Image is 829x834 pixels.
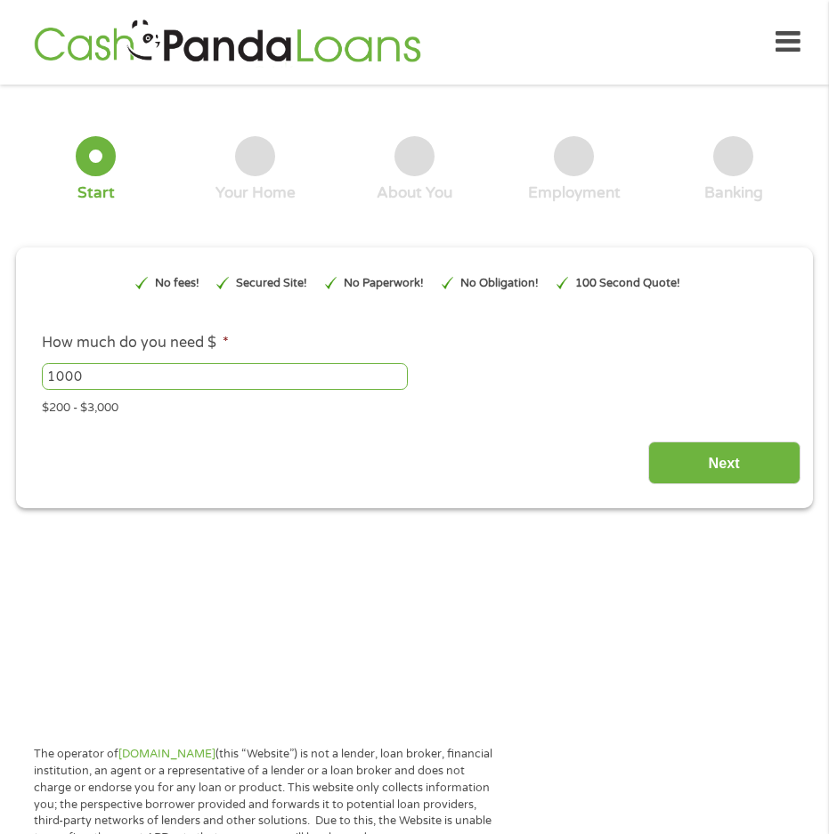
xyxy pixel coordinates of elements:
[344,275,424,292] p: No Paperwork!
[528,183,621,203] div: Employment
[460,275,539,292] p: No Obligation!
[377,183,452,203] div: About You
[42,334,229,352] label: How much do you need $
[155,275,199,292] p: No fees!
[42,393,787,417] div: $200 - $3,000
[704,183,763,203] div: Banking
[648,441,801,485] input: Next
[77,183,115,203] div: Start
[118,747,215,761] a: [DOMAIN_NAME]
[28,17,426,68] img: GetLoanNow Logo
[215,183,296,203] div: Your Home
[575,275,680,292] p: 100 Second Quote!
[236,275,307,292] p: Secured Site!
